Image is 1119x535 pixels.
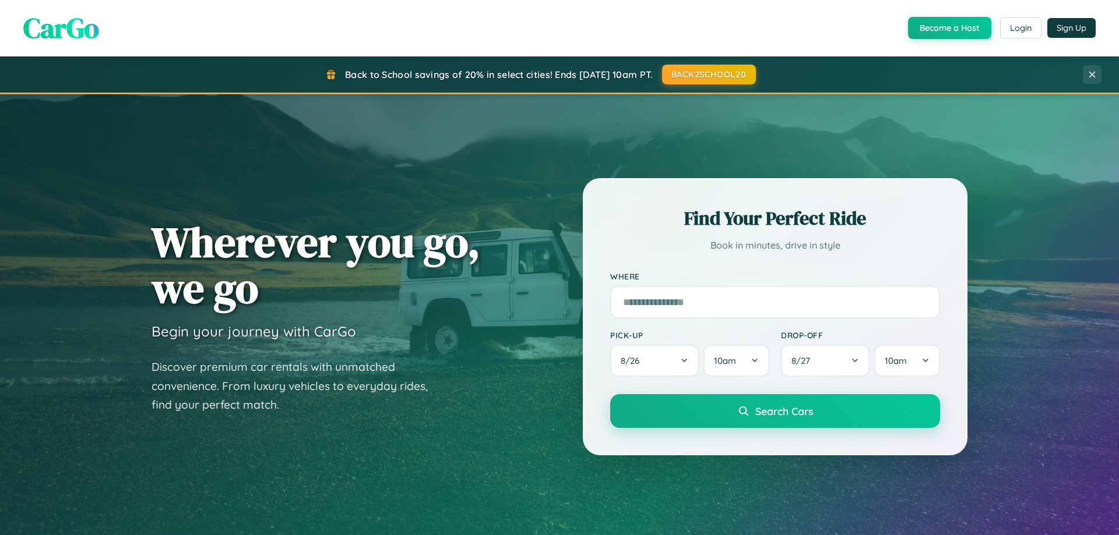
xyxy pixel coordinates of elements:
span: Back to School savings of 20% in select cities! Ends [DATE] 10am PT. [345,69,653,80]
label: Where [610,271,940,281]
span: Search Cars [755,405,813,417]
p: Discover premium car rentals with unmatched convenience. From luxury vehicles to everyday rides, ... [152,357,443,414]
button: 8/26 [610,345,699,377]
h1: Wherever you go, we go [152,219,480,311]
span: 10am [885,355,907,366]
button: 8/27 [781,345,870,377]
button: BACK2SCHOOL20 [662,65,756,84]
button: Login [1000,17,1041,38]
h3: Begin your journey with CarGo [152,323,356,340]
button: Sign Up [1047,18,1096,38]
button: 10am [703,345,769,377]
p: Book in minutes, drive in style [610,237,940,254]
h2: Find Your Perfect Ride [610,206,940,231]
label: Pick-up [610,330,769,340]
button: 10am [874,345,940,377]
span: 10am [714,355,736,366]
span: 8 / 26 [621,355,645,366]
button: Become a Host [908,17,991,39]
span: CarGo [23,9,99,47]
span: 8 / 27 [791,355,816,366]
button: Search Cars [610,394,940,428]
label: Drop-off [781,330,940,340]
